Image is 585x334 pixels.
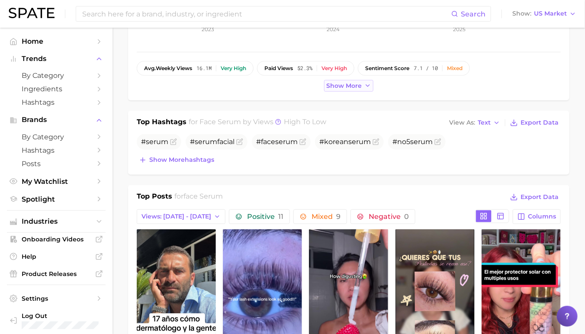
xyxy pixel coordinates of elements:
input: Search here for a brand, industry, or ingredient [81,6,451,21]
span: paid views [264,65,293,71]
span: Show more hashtags [149,156,214,164]
button: Industries [7,215,106,228]
button: Flag as miscategorized or irrelevant [434,138,441,145]
span: 16.1m [196,65,212,71]
a: by Category [7,130,106,144]
button: Flag as miscategorized or irrelevant [236,138,243,145]
button: Flag as miscategorized or irrelevant [373,138,379,145]
span: Negative [369,213,409,220]
tspan: 2024 [327,26,340,32]
a: Ingredients [7,82,106,96]
span: Views: [DATE] - [DATE] [141,213,211,220]
span: 9 [336,212,341,221]
a: Hashtags [7,144,106,157]
img: SPATE [9,8,55,18]
button: ShowUS Market [510,8,579,19]
button: Columns [513,209,561,224]
span: Log Out [22,312,99,320]
h2: for by Views [189,117,327,129]
span: Text [478,120,491,125]
span: Search [461,10,485,18]
a: Home [7,35,106,48]
span: Posts [22,160,91,168]
span: face serum [200,118,241,126]
span: # facial [190,138,235,146]
button: Show more [324,80,373,92]
span: Show more [326,82,362,90]
span: Ingredients [22,85,91,93]
span: Onboarding Videos [22,235,91,243]
span: 7.1 / 10 [414,65,438,71]
button: Export Data [508,117,561,129]
span: Settings [22,295,91,302]
a: Onboarding Videos [7,233,106,246]
tspan: 2023 [202,26,214,32]
a: Help [7,250,106,263]
span: by Category [22,71,91,80]
button: Flag as miscategorized or irrelevant [170,138,177,145]
span: Help [22,253,91,260]
button: Views: [DATE] - [DATE] [137,209,225,224]
span: Product Releases [22,270,91,278]
span: 11 [278,212,283,221]
span: sentiment score [365,65,409,71]
span: Export Data [521,119,559,126]
span: Trends [22,55,91,63]
span: serum [348,138,371,146]
span: Mixed [312,213,341,220]
a: My Watchlist [7,175,106,188]
button: Trends [7,52,106,65]
button: sentiment score7.1 / 10Mixed [358,61,470,76]
span: weekly views [144,65,192,71]
span: Columns [528,213,556,220]
span: face serum [184,192,223,200]
span: Home [22,37,91,45]
span: Spotlight [22,195,91,203]
span: Hashtags [22,98,91,106]
div: Very high [321,65,347,71]
abbr: average [144,65,156,71]
span: #korean [319,138,371,146]
div: Mixed [447,65,463,71]
span: View As [449,120,475,125]
button: View AsText [447,117,502,128]
button: Show morehashtags [137,154,216,166]
tspan: 2025 [453,26,466,32]
span: serum [410,138,433,146]
a: Hashtags [7,96,106,109]
span: Industries [22,218,91,225]
span: serum [275,138,298,146]
a: Product Releases [7,267,106,280]
span: 0 [404,212,409,221]
div: Very high [221,65,246,71]
span: # [141,138,168,146]
a: Settings [7,292,106,305]
h2: for [175,191,223,204]
span: Export Data [521,193,559,201]
span: 52.3% [297,65,312,71]
span: # [256,138,298,146]
span: Hashtags [22,146,91,154]
a: Log out. Currently logged in with e-mail addison@spate.nyc. [7,309,106,332]
a: Spotlight [7,193,106,206]
a: Posts [7,157,106,170]
span: US Market [534,11,567,16]
h1: Top Posts [137,191,172,204]
span: Positive [247,213,283,220]
button: Flag as miscategorized or irrelevant [299,138,306,145]
h1: Top Hashtags [137,117,186,129]
a: by Category [7,69,106,82]
span: #no5 [392,138,433,146]
button: paid views52.3%Very high [257,61,354,76]
span: high to low [284,118,327,126]
span: face [261,138,275,146]
span: Brands [22,116,91,124]
button: Brands [7,113,106,126]
button: Export Data [508,191,561,203]
button: avg.weekly views16.1mVery high [137,61,254,76]
span: serum [195,138,217,146]
span: Show [512,11,531,16]
span: serum [146,138,168,146]
span: My Watchlist [22,177,91,186]
span: by Category [22,133,91,141]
